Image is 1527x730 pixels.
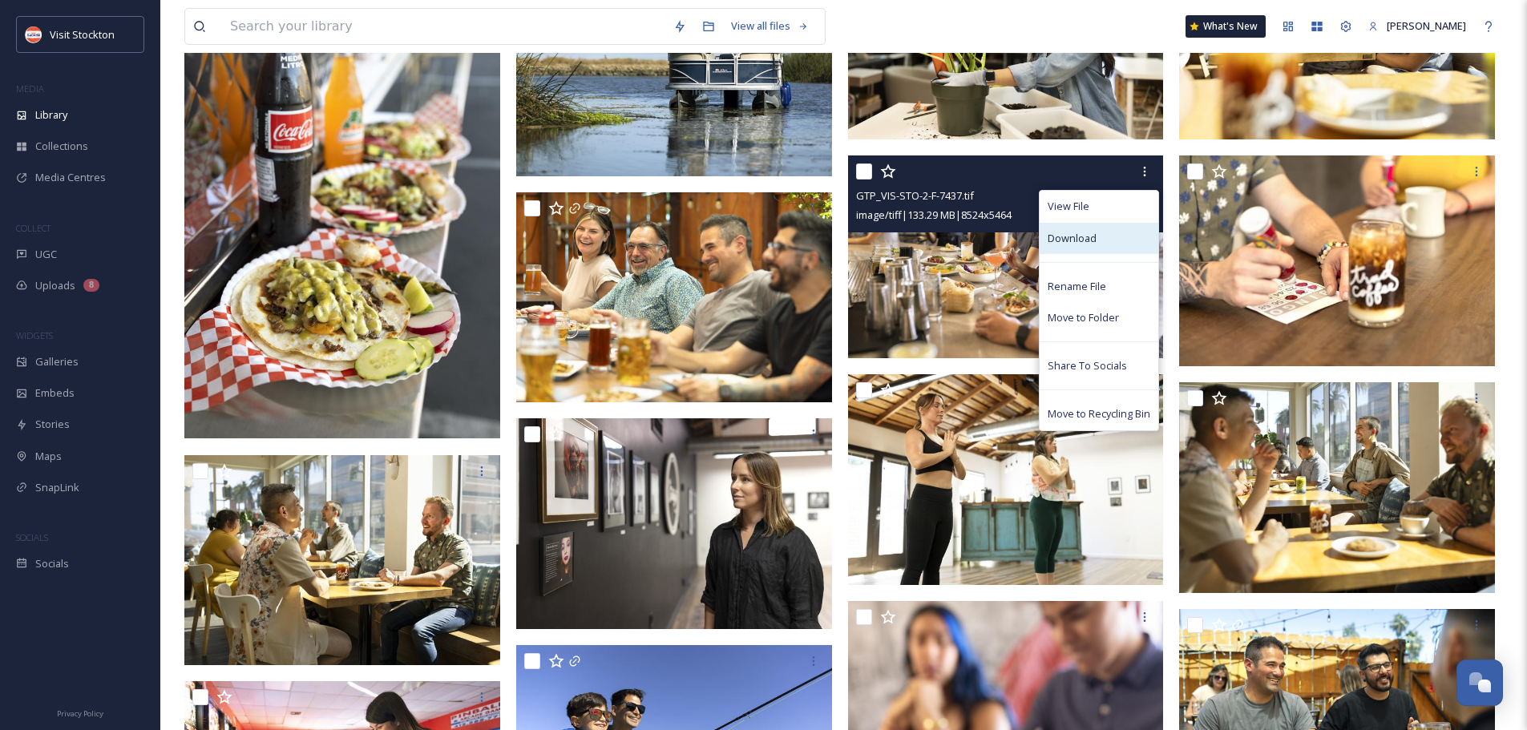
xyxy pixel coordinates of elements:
[35,354,79,369] span: Galleries
[50,27,115,42] span: Visit Stockton
[35,385,75,401] span: Embeds
[35,278,75,293] span: Uploads
[26,26,42,42] img: unnamed.jpeg
[35,449,62,464] span: Maps
[1048,279,1106,294] span: Rename File
[856,188,974,203] span: GTP_VIS-STO-2-F-7437.tif
[35,247,57,262] span: UGC
[723,10,817,42] a: View all files
[35,107,67,123] span: Library
[1048,231,1097,246] span: Download
[83,279,99,292] div: 8
[184,455,500,666] img: GTP_VIS-STO-2-E-2483.tif
[16,531,48,543] span: SOCIALS
[1048,358,1127,373] span: Share To Socials
[16,222,50,234] span: COLLECT
[516,418,832,629] img: GTP_VIS-STO-2-C-1504.tif
[1048,199,1089,214] span: View File
[1360,10,1474,42] a: [PERSON_NAME]
[516,192,832,403] img: GTP_VIS-STO-2-A-6478.tif
[57,708,103,719] span: Privacy Policy
[848,155,1164,358] img: GTP_VIS-STO-2-F-7437.tif
[35,556,69,571] span: Socials
[848,374,1164,585] img: GTP_VIS-STO-2-D-1199.tif
[856,208,1012,222] span: image/tiff | 133.29 MB | 8524 x 5464
[1179,155,1495,366] img: GTP_VIS-STO-2-E-3092.tif
[35,139,88,154] span: Collections
[1387,18,1466,33] span: [PERSON_NAME]
[1179,382,1495,593] img: GTP_VIS-STO-2-E-2373.tif
[1048,310,1119,325] span: Move to Folder
[35,480,79,495] span: SnapLink
[16,329,53,341] span: WIDGETS
[57,703,103,722] a: Privacy Policy
[35,417,70,432] span: Stories
[16,83,44,95] span: MEDIA
[35,170,106,185] span: Media Centres
[1048,406,1150,421] span: Move to Recycling Bin
[1456,659,1503,706] button: Open Chat
[222,9,665,44] input: Search your library
[1186,15,1266,38] a: What's New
